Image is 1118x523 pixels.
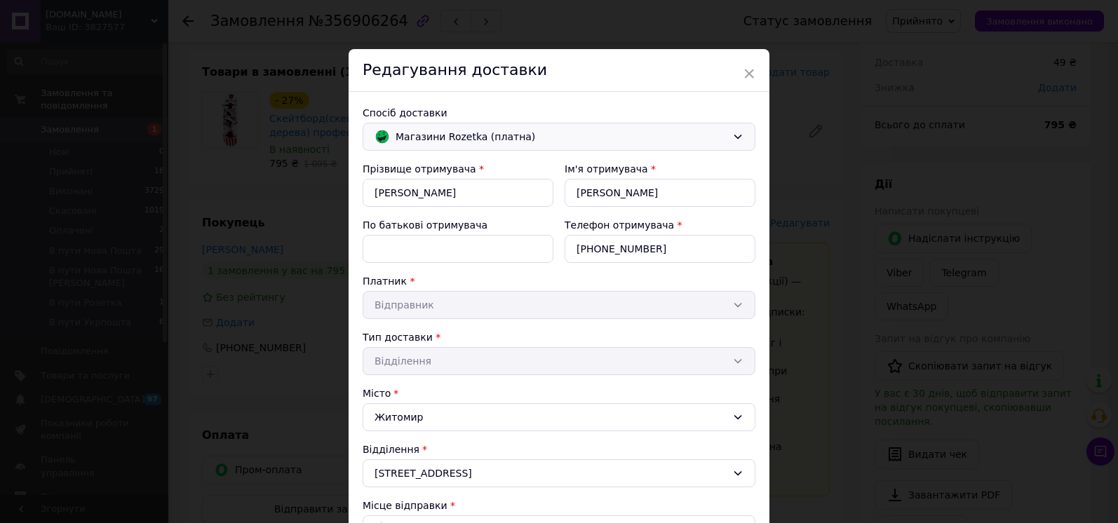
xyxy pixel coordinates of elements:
[565,163,648,175] label: Ім'я отримувача
[363,274,755,288] div: Платник
[363,442,755,456] div: Відділення
[565,235,755,263] input: +380
[363,386,755,400] div: Місто
[363,330,755,344] div: Тип доставки
[363,403,755,431] div: Житомир
[363,498,755,512] div: Місце відправки
[396,129,727,144] span: Магазини Rozetka (платна)
[349,49,769,92] div: Редагування доставки
[363,459,755,487] div: [STREET_ADDRESS]
[743,62,755,86] span: ×
[363,163,476,175] label: Прізвище отримувача
[363,219,487,231] label: По батькові отримувача
[565,219,674,231] label: Телефон отримувача
[363,106,755,120] div: Спосіб доставки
